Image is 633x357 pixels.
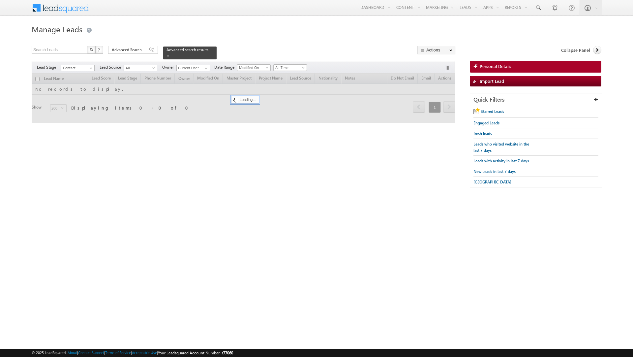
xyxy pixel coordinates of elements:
[37,64,61,70] span: Lead Stage
[273,64,307,71] a: All Time
[112,47,144,53] span: Advanced Search
[470,61,601,73] a: Personal Details
[162,64,176,70] span: Owner
[201,65,209,72] a: Show All Items
[78,350,104,355] a: Contact Support
[480,78,504,84] span: Import Lead
[98,47,101,52] span: ?
[237,64,271,71] a: Modified On
[223,350,233,355] span: 77060
[132,350,157,355] a: Acceptable Use
[61,65,93,71] span: Contact
[473,169,516,174] span: New Leads in last 7 days
[166,47,208,52] span: Advanced search results
[61,65,95,71] a: Contact
[237,65,269,71] span: Modified On
[124,65,157,71] a: All
[105,350,131,355] a: Terms of Service
[68,350,77,355] a: About
[417,46,455,54] button: Actions
[481,109,504,114] span: Starred Leads
[473,179,511,184] span: [GEOGRAPHIC_DATA]
[158,350,233,355] span: Your Leadsquared Account Number is
[473,158,529,163] span: Leads with activity in last 7 days
[95,46,103,54] button: ?
[473,131,492,136] span: fresh leads
[274,65,305,71] span: All Time
[473,120,499,125] span: Engaged Leads
[124,65,155,71] span: All
[32,350,233,356] span: © 2025 LeadSquared | | | | |
[32,24,82,34] span: Manage Leads
[100,64,124,70] span: Lead Source
[231,96,259,104] div: Loading...
[470,93,602,106] div: Quick Filters
[90,48,93,51] img: Search
[214,64,237,70] span: Date Range
[176,65,210,71] input: Type to Search
[473,142,529,153] span: Leads who visited website in the last 7 days
[480,63,511,69] span: Personal Details
[561,47,590,53] span: Collapse Panel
